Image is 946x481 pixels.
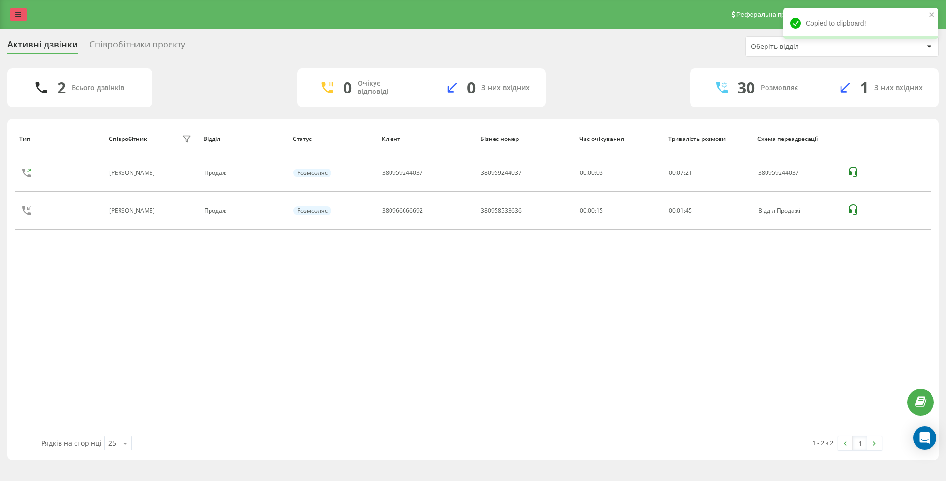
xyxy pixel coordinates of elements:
[579,136,659,142] div: Час очікування
[669,169,676,177] span: 00
[204,207,283,214] div: Продажі
[108,438,116,448] div: 25
[203,136,283,142] div: Відділ
[481,84,530,92] div: З них вхідних
[758,207,837,214] div: Відділ Продажі
[19,136,99,142] div: Тип
[293,136,373,142] div: Статус
[481,170,522,176] div: 380959244037
[90,39,185,54] div: Співробітники проєкту
[761,84,798,92] div: Розмовляє
[812,438,833,448] div: 1 - 2 з 2
[783,8,938,39] div: Copied to clipboard!
[467,78,476,97] div: 0
[929,11,935,20] button: close
[758,170,837,176] div: 380959244037
[757,136,837,142] div: Схема переадресації
[677,206,684,215] span: 01
[57,78,66,97] div: 2
[874,84,923,92] div: З них вхідних
[109,207,157,214] div: [PERSON_NAME]
[382,207,423,214] div: 380966666692
[343,78,352,97] div: 0
[481,207,522,214] div: 380958533636
[580,170,658,176] div: 00:00:03
[668,136,748,142] div: Тривалість розмови
[382,136,471,142] div: Клієнт
[41,438,102,448] span: Рядків на сторінці
[109,170,157,176] div: [PERSON_NAME]
[669,170,692,176] div: : :
[677,169,684,177] span: 07
[685,206,692,215] span: 45
[669,207,692,214] div: : :
[860,78,869,97] div: 1
[669,206,676,215] span: 00
[853,436,867,450] a: 1
[382,170,423,176] div: 380959244037
[358,79,406,96] div: Очікує відповіді
[72,84,124,92] div: Всього дзвінків
[481,136,570,142] div: Бізнес номер
[109,136,147,142] div: Співробітник
[293,206,331,215] div: Розмовляє
[685,169,692,177] span: 21
[580,207,658,214] div: 00:00:15
[913,426,936,450] div: Open Intercom Messenger
[293,169,331,177] div: Розмовляє
[204,170,283,176] div: Продажі
[736,11,808,18] span: Реферальна програма
[751,43,867,51] div: Оберіть відділ
[7,39,78,54] div: Активні дзвінки
[737,78,755,97] div: 30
